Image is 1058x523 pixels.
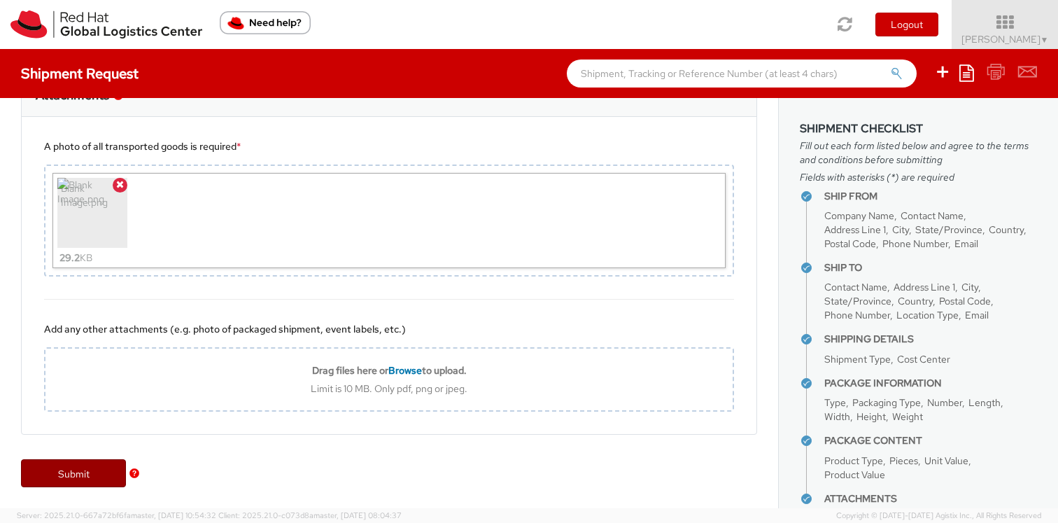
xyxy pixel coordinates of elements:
[961,33,1049,46] span: [PERSON_NAME]
[852,396,921,409] span: Packaging Type
[989,223,1024,236] span: Country
[882,237,948,250] span: Phone Number
[894,281,955,293] span: Address Line 1
[897,353,950,365] span: Cost Center
[939,295,991,307] span: Postal Code
[388,364,422,377] span: Browse
[1041,34,1049,46] span: ▼
[824,237,876,250] span: Postal Code
[915,223,982,236] span: State/Province
[824,494,1037,504] h4: Attachments
[896,309,959,321] span: Location Type
[965,309,989,321] span: Email
[924,454,968,467] span: Unit Value
[800,139,1037,167] span: Fill out each form listed below and agree to the terms and conditions before submitting
[889,454,918,467] span: Pieces
[954,237,978,250] span: Email
[824,295,891,307] span: State/Province
[927,396,962,409] span: Number
[836,510,1041,522] span: Copyright © [DATE]-[DATE] Agistix Inc., All Rights Reserved
[45,382,733,395] div: Limit is 10 MB. Only pdf, png or jpeg.
[824,468,885,481] span: Product Value
[968,396,1001,409] span: Length
[824,223,886,236] span: Address Line 1
[824,435,1037,446] h4: Package Content
[312,364,467,377] b: Drag files here or to upload.
[21,66,139,81] h4: Shipment Request
[220,11,311,34] button: Need help?
[36,88,109,102] h3: Attachments
[21,459,126,487] a: Submit
[59,248,92,267] div: KB
[824,309,890,321] span: Phone Number
[824,353,891,365] span: Shipment Type
[892,410,923,423] span: Weight
[824,209,894,222] span: Company Name
[218,510,402,520] span: Client: 2025.21.0-c073d8a
[10,11,202,39] img: rh-logistics-00dfa346123c4ec078e1.svg
[901,209,964,222] span: Contact Name
[17,510,216,520] span: Server: 2025.21.0-667a72bf6fa
[824,396,846,409] span: Type
[856,410,886,423] span: Height
[875,13,938,36] button: Logout
[313,510,402,520] span: master, [DATE] 08:04:37
[131,510,216,520] span: master, [DATE] 10:54:32
[800,170,1037,184] span: Fields with asterisks (*) are required
[824,263,1037,273] h4: Ship To
[824,334,1037,344] h4: Shipping Details
[824,281,887,293] span: Contact Name
[44,322,734,336] div: Add any other attachments (e.g. photo of packaged shipment, event labels, etc.)
[892,223,909,236] span: City
[59,251,80,264] strong: 29.2
[824,378,1037,389] h4: Package Information
[44,139,734,153] div: A photo of all transported goods is required
[898,295,933,307] span: Country
[800,123,1037,135] h3: Shipment Checklist
[567,60,917,88] input: Shipment, Tracking or Reference Number (at least 4 chars)
[961,281,978,293] span: City
[57,178,127,248] img: Blank Image.png
[824,454,883,467] span: Product Type
[824,410,850,423] span: Width
[824,191,1037,202] h4: Ship From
